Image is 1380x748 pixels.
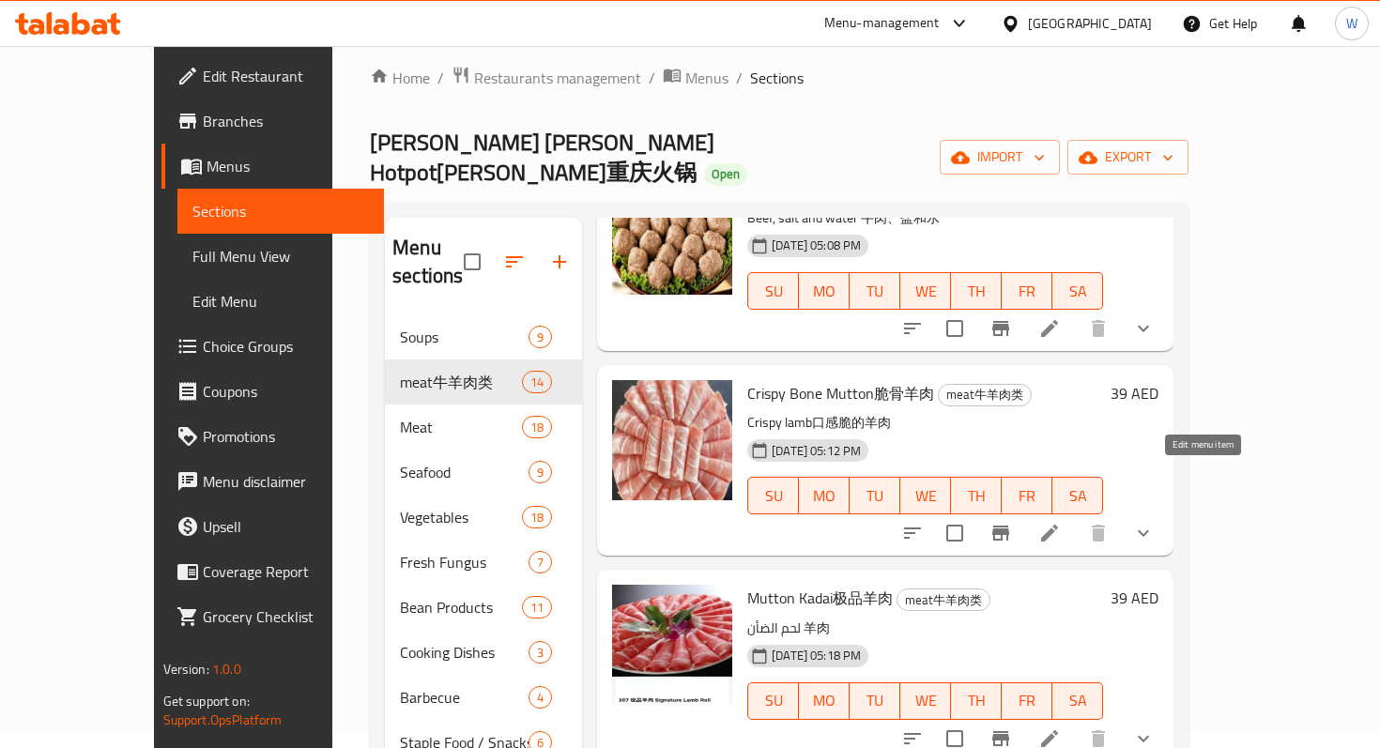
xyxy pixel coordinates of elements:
span: SU [756,278,791,305]
span: [PERSON_NAME] [PERSON_NAME] Hotpot[PERSON_NAME]重庆火锅 [370,121,714,193]
span: Bean Products [400,596,522,618]
img: Crispy Bone Mutton脆骨羊肉 [612,380,732,500]
button: TU [850,477,900,514]
div: meat牛羊肉类 [938,384,1032,406]
span: Coupons [203,380,369,403]
div: items [529,551,552,573]
button: SU [747,682,799,720]
button: MO [799,477,850,514]
span: 9 [529,328,551,346]
button: FR [1002,477,1052,514]
div: items [529,326,552,348]
a: Edit menu item [1038,317,1061,340]
button: SA [1052,682,1103,720]
span: Full Menu View [192,245,369,267]
span: Sections [192,200,369,222]
span: 14 [523,374,551,391]
span: Mutton Kadai极品羊肉 [747,584,893,612]
button: SU [747,272,799,310]
span: Branches [203,110,369,132]
a: Restaurants management [452,66,641,90]
svg: Show Choices [1132,317,1155,340]
span: Coverage Report [203,560,369,583]
span: TU [857,278,893,305]
span: SA [1060,687,1096,714]
span: Sort sections [492,239,537,284]
div: Bean Products11 [385,585,582,630]
div: Seafood9 [385,450,582,495]
span: Fresh Fungus [400,551,529,573]
span: 11 [523,599,551,617]
span: Barbecue [400,686,529,709]
button: Branch-specific-item [978,511,1023,556]
button: MO [799,682,850,720]
span: Cooking Dishes [400,641,529,664]
span: Select all sections [452,242,492,282]
div: items [522,596,552,618]
span: FR [1009,482,1045,510]
span: FR [1009,278,1045,305]
span: Meat [400,416,522,438]
span: 18 [523,419,551,436]
p: Crispy lamb口感脆的羊肉 [747,411,1103,435]
span: Promotions [203,425,369,448]
button: SU [747,477,799,514]
span: meat牛羊肉类 [897,589,989,611]
button: show more [1121,306,1166,351]
span: export [1082,145,1173,169]
span: Seafood [400,461,529,483]
a: Choice Groups [161,324,384,369]
span: 9 [529,464,551,481]
h6: 39 AED [1111,380,1158,406]
span: TH [958,278,994,305]
div: Menu-management [824,12,940,35]
button: SA [1052,477,1103,514]
span: Crispy Bone Mutton脆骨羊肉 [747,379,934,407]
h6: 39 AED [1111,585,1158,611]
span: MO [806,687,842,714]
span: Sections [750,67,804,89]
span: Choice Groups [203,335,369,358]
button: FR [1002,272,1052,310]
a: Coupons [161,369,384,414]
a: Support.OpsPlatform [163,708,283,732]
div: items [522,506,552,528]
span: TU [857,687,893,714]
button: TH [951,272,1002,310]
img: Mutton Kadai极品羊肉 [612,585,732,705]
span: [DATE] 05:08 PM [764,237,868,254]
button: import [940,140,1060,175]
a: Menu disclaimer [161,459,384,504]
a: Menus [161,144,384,189]
div: Soups9 [385,314,582,359]
span: TH [958,482,994,510]
li: / [437,67,444,89]
span: meat牛羊肉类 [939,384,1031,405]
button: FR [1002,682,1052,720]
span: Soups [400,326,529,348]
span: Open [704,166,747,182]
a: Coverage Report [161,549,384,594]
span: Select to update [935,513,974,553]
span: Vegetables [400,506,522,528]
button: Add section [537,239,582,284]
a: Edit Menu [177,279,384,324]
li: / [736,67,743,89]
a: Sections [177,189,384,234]
h2: Menu sections [392,234,464,290]
button: Branch-specific-item [978,306,1023,351]
button: MO [799,272,850,310]
li: / [649,67,655,89]
span: 7 [529,554,551,572]
div: [GEOGRAPHIC_DATA] [1028,13,1152,34]
a: Edit Restaurant [161,53,384,99]
button: delete [1076,306,1121,351]
span: Menu disclaimer [203,470,369,493]
button: sort-choices [890,306,935,351]
span: MO [806,278,842,305]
